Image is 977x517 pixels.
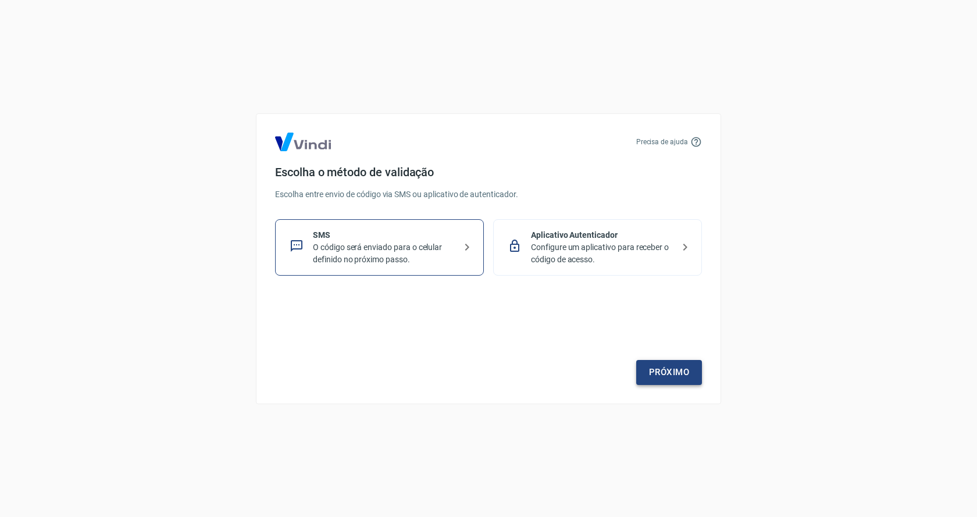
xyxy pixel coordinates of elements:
[275,165,702,179] h4: Escolha o método de validação
[493,219,702,276] div: Aplicativo AutenticadorConfigure um aplicativo para receber o código de acesso.
[636,360,702,384] a: Próximo
[275,133,331,151] img: Logo Vind
[636,137,688,147] p: Precisa de ajuda
[531,241,673,266] p: Configure um aplicativo para receber o código de acesso.
[531,229,673,241] p: Aplicativo Autenticador
[313,229,455,241] p: SMS
[275,188,702,201] p: Escolha entre envio de código via SMS ou aplicativo de autenticador.
[275,219,484,276] div: SMSO código será enviado para o celular definido no próximo passo.
[313,241,455,266] p: O código será enviado para o celular definido no próximo passo.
